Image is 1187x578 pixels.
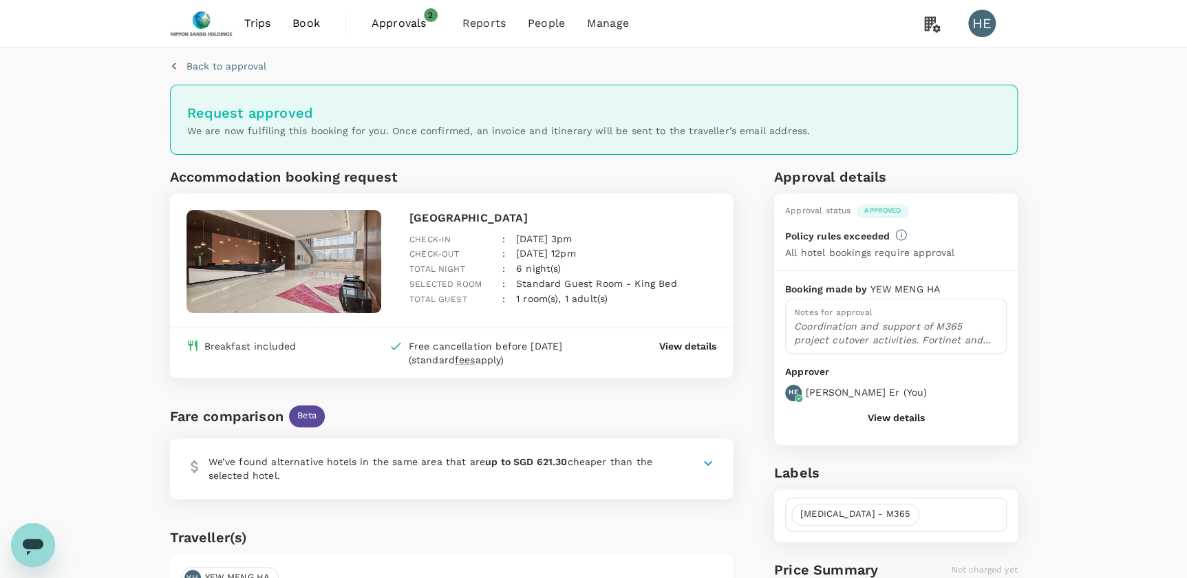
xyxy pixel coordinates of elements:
[170,8,233,39] img: Nippon Sanso Holdings Singapore Pte Ltd
[794,319,998,347] p: Coordination and support of M365 project cutover activities. Fortinet and upcoming projects discu...
[204,339,297,353] div: Breakfast included
[785,204,851,218] div: Approval status
[587,15,629,32] span: Manage
[292,15,320,32] span: Book
[774,462,1018,484] h6: Labels
[774,166,1018,188] h6: Approval details
[187,124,1001,138] p: We are now fulfiling this booking for you. Once confirmed, an invoice and itinerary will be sent ...
[951,565,1017,575] span: Not charged yet
[516,232,573,246] p: [DATE] 3pm
[372,15,440,32] span: Approvals
[806,385,927,399] p: [PERSON_NAME] Er ( You )
[491,281,505,307] div: :
[170,166,449,188] h6: Accommodation booking request
[785,365,1007,379] p: Approver
[491,221,505,247] div: :
[455,354,475,365] span: fees
[244,15,270,32] span: Trips
[409,210,716,226] p: [GEOGRAPHIC_DATA]
[186,210,382,313] img: hotel
[867,412,924,423] button: View details
[208,455,667,482] p: We’ve found alternative hotels in the same area that are cheaper than the selected hotel.
[409,249,459,259] span: Check-out
[794,308,873,317] span: Notes for approval
[792,508,919,521] span: [MEDICAL_DATA] - M365
[516,261,562,275] p: 6 night(s)
[968,10,996,37] div: HE
[856,206,909,215] span: Approved
[785,282,870,296] p: Booking made by
[289,409,325,422] span: Beta
[409,279,482,289] span: Selected room
[408,339,603,367] div: Free cancellation before [DATE] (standard apply)
[409,235,451,244] span: Check-in
[409,264,465,274] span: Total night
[528,15,565,32] span: People
[409,295,467,304] span: Total guest
[170,405,284,427] div: Fare comparison
[424,8,438,22] span: 2
[11,523,55,567] iframe: Button to launch messaging window
[870,282,940,296] p: YEW MENG HA
[516,292,608,306] p: 1 room(s), 1 adult(s)
[170,59,266,73] button: Back to approval
[491,250,505,277] div: :
[491,235,505,261] div: :
[516,246,576,260] p: [DATE] 12pm
[789,387,798,397] p: HE
[462,15,506,32] span: Reports
[785,229,890,243] p: Policy rules exceeded
[485,456,567,467] b: up to SGD 621.30
[491,266,505,292] div: :
[187,102,1001,124] h6: Request approved
[516,277,677,290] p: Standard Guest Room - King Bed
[659,339,716,353] button: View details
[186,59,266,73] p: Back to approval
[785,246,954,259] p: All hotel bookings require approval
[170,526,734,548] h6: Traveller(s)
